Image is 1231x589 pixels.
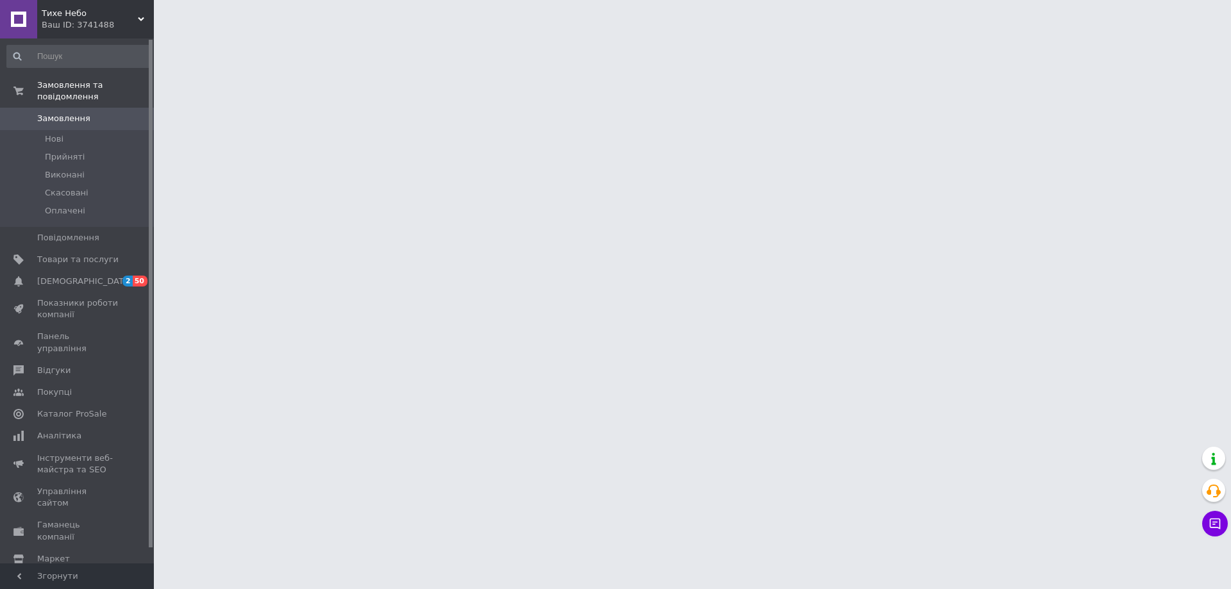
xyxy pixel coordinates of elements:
[6,45,151,68] input: Пошук
[42,19,154,31] div: Ваш ID: 3741488
[45,187,88,199] span: Скасовані
[122,276,133,286] span: 2
[37,113,90,124] span: Замовлення
[37,486,119,509] span: Управління сайтом
[37,519,119,542] span: Гаманець компанії
[37,386,72,398] span: Покупці
[1202,511,1228,536] button: Чат з покупцем
[37,79,154,103] span: Замовлення та повідомлення
[45,205,85,217] span: Оплачені
[37,553,70,565] span: Маркет
[133,276,147,286] span: 50
[37,276,132,287] span: [DEMOGRAPHIC_DATA]
[37,430,81,442] span: Аналітика
[37,232,99,244] span: Повідомлення
[37,297,119,320] span: Показники роботи компанії
[42,8,138,19] span: Тихе Небо
[37,254,119,265] span: Товари та послуги
[37,408,106,420] span: Каталог ProSale
[37,452,119,476] span: Інструменти веб-майстра та SEO
[37,331,119,354] span: Панель управління
[45,151,85,163] span: Прийняті
[37,365,71,376] span: Відгуки
[45,169,85,181] span: Виконані
[45,133,63,145] span: Нові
